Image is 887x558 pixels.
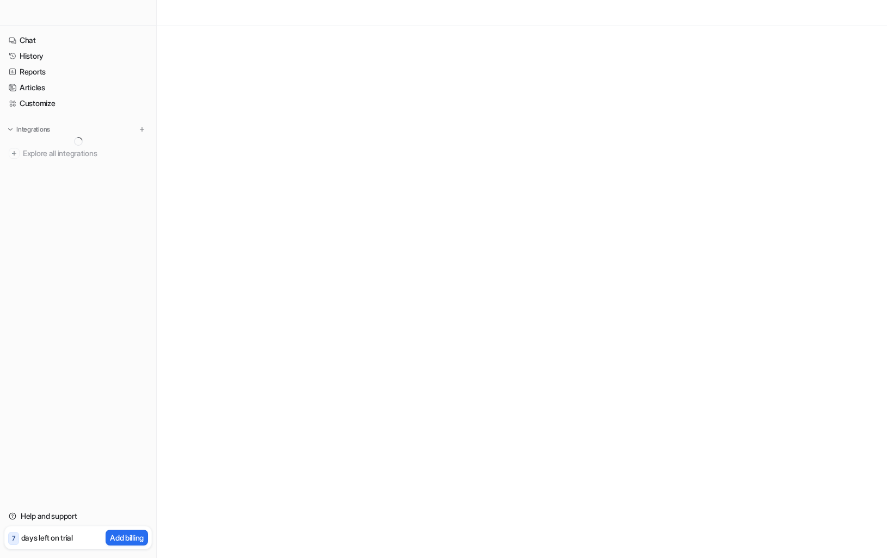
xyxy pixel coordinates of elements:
button: Add billing [106,530,148,545]
span: Explore all integrations [23,145,147,162]
a: Articles [4,80,152,95]
p: Integrations [16,125,50,134]
a: Chat [4,33,152,48]
img: explore all integrations [9,148,20,159]
p: 7 [12,534,15,543]
img: expand menu [7,126,14,133]
a: History [4,48,152,64]
a: Help and support [4,509,152,524]
button: Integrations [4,124,53,135]
p: days left on trial [21,532,73,543]
a: Reports [4,64,152,79]
a: Explore all integrations [4,146,152,161]
a: Customize [4,96,152,111]
p: Add billing [110,532,144,543]
img: menu_add.svg [138,126,146,133]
